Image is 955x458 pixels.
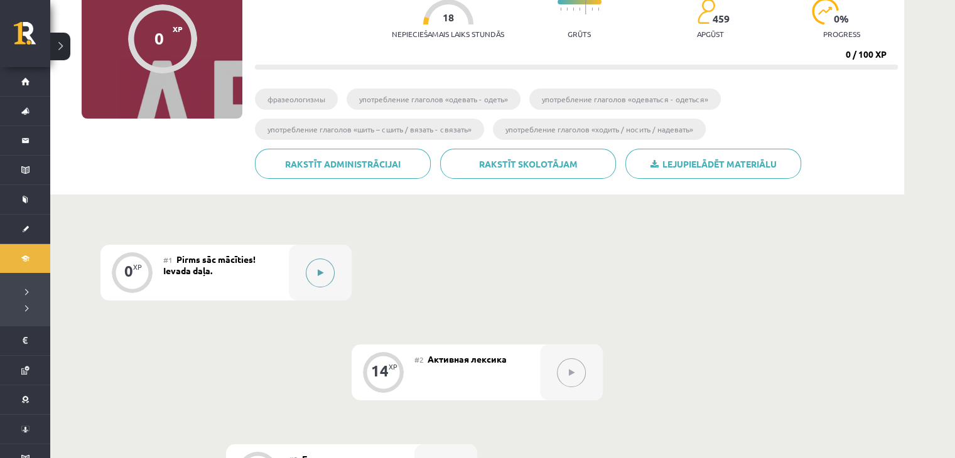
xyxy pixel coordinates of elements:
div: 14 [371,365,389,376]
p: Grūts [568,29,591,38]
div: 0 [154,29,164,48]
img: icon-short-line-57e1e144782c952c97e751825c79c345078a6d821885a25fce030b3d8c18986b.svg [591,8,593,11]
img: icon-short-line-57e1e144782c952c97e751825c79c345078a6d821885a25fce030b3d8c18986b.svg [560,8,561,11]
span: #1 [163,255,173,265]
li: употребление глаголов «шить – сшить / вязать - связать» [255,119,484,140]
span: Активная лексика [428,353,507,365]
a: Rakstīt administrācijai [255,149,431,179]
img: icon-short-line-57e1e144782c952c97e751825c79c345078a6d821885a25fce030b3d8c18986b.svg [579,8,580,11]
li: употребление глаголов «одеваться - одеться» [529,88,721,110]
div: XP [133,264,142,270]
p: progress [823,29,860,38]
span: Pirms sāc mācīties! Ievada daļa. [163,253,256,276]
img: icon-short-line-57e1e144782c952c97e751825c79c345078a6d821885a25fce030b3d8c18986b.svg [566,8,568,11]
span: 18 [443,12,454,23]
li: употребление глаголов «одевать - одеть» [347,88,521,110]
span: #2 [414,354,424,365]
span: 0 % [834,13,850,24]
li: фразеологизмы [255,88,338,110]
a: Lejupielādēt materiālu [625,149,801,179]
div: 0 [124,265,133,277]
div: XP [389,363,397,370]
a: Rīgas 1. Tālmācības vidusskola [14,22,50,53]
span: 459 [713,13,730,24]
p: Nepieciešamais laiks stundās [392,29,504,38]
img: icon-short-line-57e1e144782c952c97e751825c79c345078a6d821885a25fce030b3d8c18986b.svg [598,8,599,11]
li: употребление глаголов «ходить / носить / надевать» [493,119,706,140]
p: apgūst [697,29,724,38]
a: Rakstīt skolotājam [440,149,616,179]
span: XP [173,24,183,33]
img: icon-short-line-57e1e144782c952c97e751825c79c345078a6d821885a25fce030b3d8c18986b.svg [573,8,574,11]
